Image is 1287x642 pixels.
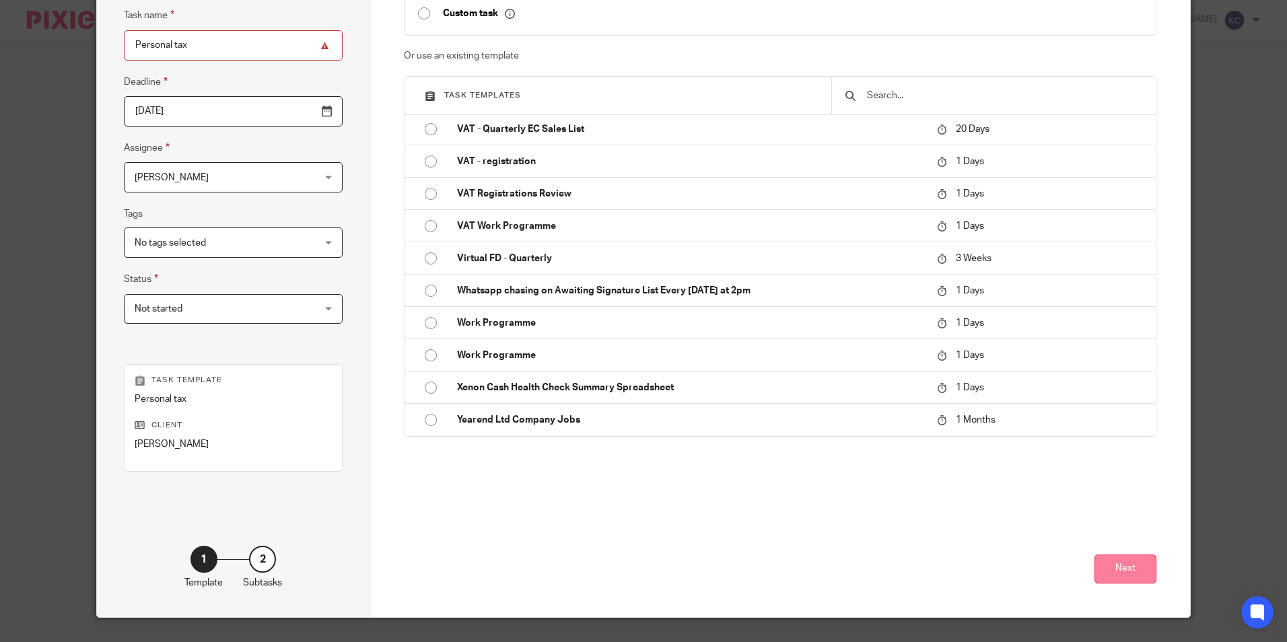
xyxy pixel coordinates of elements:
label: Tags [124,207,143,221]
p: VAT Work Programme [457,219,924,233]
label: Status [124,271,158,287]
div: 2 [249,546,276,573]
p: Yearend Ltd Company Jobs [457,413,924,427]
p: Xenon Cash Health Check Summary Spreadsheet [457,381,924,394]
p: Client [135,420,332,431]
span: No tags selected [135,238,206,248]
span: 1 Days [956,318,984,328]
p: VAT - Quarterly EC Sales List [457,122,924,136]
span: 1 Days [956,157,984,166]
p: Custom task [443,7,515,20]
p: [PERSON_NAME] [135,437,332,451]
span: 1 Days [956,351,984,360]
span: Task templates [444,92,521,99]
label: Deadline [124,74,168,90]
input: Search... [866,88,1142,103]
p: Subtasks [243,576,282,590]
p: Work Programme [457,316,924,330]
p: VAT Registrations Review [457,187,924,201]
p: Whatsapp chasing on Awaiting Signature List Every [DATE] at 2pm [457,284,924,297]
p: VAT - registration [457,155,924,168]
span: 1 Days [956,286,984,295]
span: [PERSON_NAME] [135,173,209,182]
span: 1 Months [956,415,996,425]
button: Next [1094,555,1156,583]
p: Task template [135,375,332,386]
input: Task name [124,30,343,61]
span: 1 Days [956,221,984,231]
input: Pick a date [124,96,343,127]
label: Assignee [124,140,170,155]
p: Template [184,576,223,590]
label: Task name [124,7,174,23]
span: 1 Days [956,189,984,199]
p: Personal tax [135,392,332,406]
span: 20 Days [956,124,989,134]
span: Not started [135,304,182,314]
span: 1 Days [956,383,984,392]
p: Work Programme [457,349,924,362]
p: Or use an existing template [404,49,1156,63]
p: Virtual FD - Quarterly [457,252,924,265]
span: 3 Weeks [956,254,992,263]
div: 1 [190,546,217,573]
